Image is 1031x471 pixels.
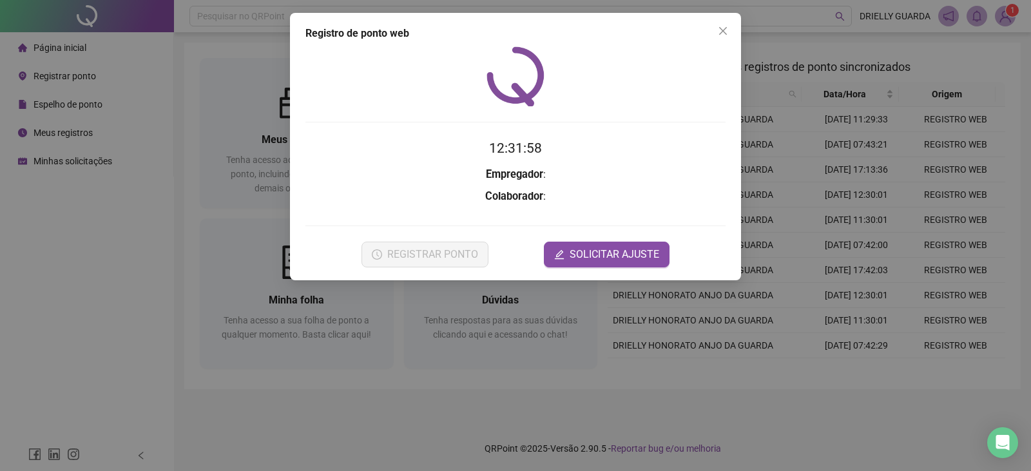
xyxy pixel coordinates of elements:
[489,140,542,156] time: 12:31:58
[718,26,728,36] span: close
[554,249,564,260] span: edit
[305,26,726,41] div: Registro de ponto web
[361,242,488,267] button: REGISTRAR PONTO
[486,168,543,180] strong: Empregador
[570,247,659,262] span: SOLICITAR AJUSTE
[305,188,726,205] h3: :
[987,427,1018,458] div: Open Intercom Messenger
[485,190,543,202] strong: Colaborador
[544,242,670,267] button: editSOLICITAR AJUSTE
[713,21,733,41] button: Close
[305,166,726,183] h3: :
[487,46,544,106] img: QRPoint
